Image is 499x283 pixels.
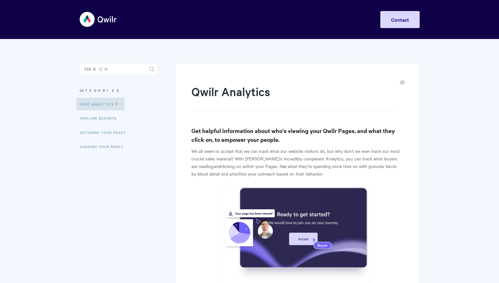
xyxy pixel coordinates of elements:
[80,140,128,153] a: Sharing Your Pages
[77,98,125,110] a: Page Analytics
[191,126,403,144] h3: Get helpful information about who's viewing your Qwilr Pages, and what they click on, to empower ...
[80,63,158,75] input: Search
[80,112,122,124] a: Pipeline reports
[400,80,405,87] a: Print this Article
[191,84,394,111] h1: Qwilr Analytics
[213,163,220,169] em: and
[80,85,158,96] h3: Categories
[80,126,131,139] a: Securing Your Pages
[191,147,403,177] p: We all seem to accept that we can track what our website visitors do, but why don't we ever track...
[80,8,117,31] img: Qwilr Help Center
[380,11,420,28] a: Contact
